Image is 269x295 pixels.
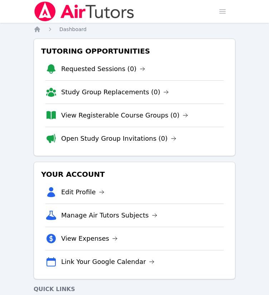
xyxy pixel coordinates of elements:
a: Dashboard [59,26,87,33]
a: Edit Profile [61,187,104,197]
a: View Expenses [61,234,118,244]
a: Manage Air Tutors Subjects [61,210,157,220]
a: Link Your Google Calendar [61,257,155,267]
h4: Quick Links [34,285,235,294]
span: Dashboard [59,26,87,32]
a: View Registerable Course Groups (0) [61,110,188,120]
a: Study Group Replacements (0) [61,87,169,97]
a: Requested Sessions (0) [61,64,145,74]
h3: Tutoring Opportunities [40,45,229,57]
a: Open Study Group Invitations (0) [61,134,176,144]
img: Air Tutors [34,1,135,21]
h3: Your Account [40,168,229,181]
nav: Breadcrumb [34,26,235,33]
